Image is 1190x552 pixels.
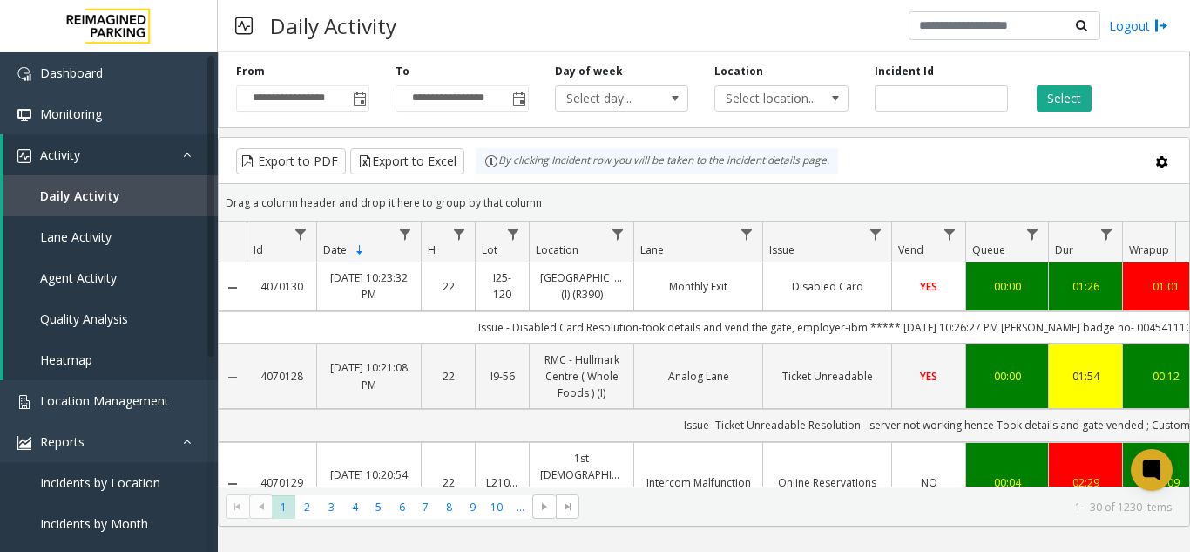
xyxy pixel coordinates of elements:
span: Go to the last page [561,500,575,514]
span: Location [536,242,578,257]
a: Intercom Malfunction [645,474,752,491]
span: Dur [1055,242,1073,257]
a: Dur Filter Menu [1095,222,1119,246]
a: 22 [432,474,464,491]
a: 22 [432,278,464,295]
span: Page 6 [390,495,414,519]
a: Collapse Details [219,477,247,491]
img: 'icon' [17,108,31,122]
a: I25-120 [486,269,518,303]
a: 4070130 [257,278,306,295]
img: 'icon' [17,395,31,409]
a: Id Filter Menu [289,222,313,246]
span: Id [254,242,263,257]
a: Lot Filter Menu [502,222,525,246]
a: H Filter Menu [448,222,471,246]
img: 'icon' [17,67,31,81]
label: From [236,64,265,79]
a: NO [903,474,955,491]
a: Issue Filter Menu [864,222,888,246]
span: NO [921,475,937,490]
img: pageIcon [235,4,253,47]
span: YES [920,279,937,294]
span: Toggle popup [349,86,368,111]
a: Queue Filter Menu [1021,222,1045,246]
a: Heatmap [3,339,218,380]
label: Incident Id [875,64,934,79]
span: Daily Activity [40,187,120,204]
span: Page 8 [437,495,461,519]
a: [DATE] 10:21:08 PM [328,359,410,392]
span: Lane Activity [40,228,112,245]
span: Toggle popup [509,86,528,111]
a: Quality Analysis [3,298,218,339]
img: 'icon' [17,149,31,163]
span: Page 1 [272,495,295,519]
a: [GEOGRAPHIC_DATA] (I) (R390) [540,269,623,303]
span: Incidents by Month [40,515,148,532]
span: Select day... [556,86,661,111]
span: Page 2 [295,495,319,519]
a: Logout [1109,17,1168,35]
a: Analog Lane [645,368,752,385]
a: Ticket Unreadable [774,368,881,385]
span: Page 5 [367,495,390,519]
span: Reports [40,433,85,450]
a: 22 [432,368,464,385]
div: 01:54 [1059,368,1112,385]
label: Day of week [555,64,623,79]
a: 4070128 [257,368,306,385]
button: Export to Excel [350,148,464,174]
span: Page 9 [461,495,484,519]
span: Vend [898,242,923,257]
a: 00:00 [977,368,1038,385]
a: 00:00 [977,278,1038,295]
a: 1st [DEMOGRAPHIC_DATA], [STREET_ADDRESS] (L) [540,450,623,517]
span: Wrapup [1129,242,1169,257]
span: Go to the last page [556,494,579,519]
span: Quality Analysis [40,310,128,327]
div: 00:04 [977,474,1038,491]
span: Queue [972,242,1005,257]
a: Online Reservations [774,474,881,491]
a: Disabled Card [774,278,881,295]
span: Issue [769,242,794,257]
a: Location Filter Menu [606,222,630,246]
a: Lane Filter Menu [735,222,759,246]
span: Lot [482,242,497,257]
span: Incidents by Location [40,474,160,491]
a: RMC - Hullmark Centre ( Whole Foods ) (I) [540,351,623,402]
a: L21078200 [486,474,518,491]
a: YES [903,278,955,295]
a: [DATE] 10:20:54 PM [328,467,410,500]
button: Select [1037,85,1092,112]
span: Page 11 [509,495,532,519]
div: Data table [219,222,1189,487]
a: 4070129 [257,474,306,491]
span: Monitoring [40,106,102,122]
div: By clicking Incident row you will be taken to the incident details page. [476,148,838,174]
span: H [428,242,436,257]
a: YES [903,368,955,385]
img: infoIcon.svg [484,154,498,168]
img: logout [1154,17,1168,35]
a: I9-56 [486,368,518,385]
h3: Daily Activity [261,4,405,47]
span: Select location... [715,86,821,111]
span: Page 4 [343,495,367,519]
a: Collapse Details [219,281,247,295]
span: Go to the next page [532,494,556,519]
span: Page 3 [320,495,343,519]
img: 'icon' [17,436,31,450]
span: Date [323,242,347,257]
a: 02:29 [1059,474,1112,491]
a: Agent Activity [3,257,218,298]
span: Go to the next page [538,500,551,514]
label: Location [714,64,763,79]
span: Agent Activity [40,269,117,286]
span: Dashboard [40,65,103,81]
span: YES [920,369,937,384]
